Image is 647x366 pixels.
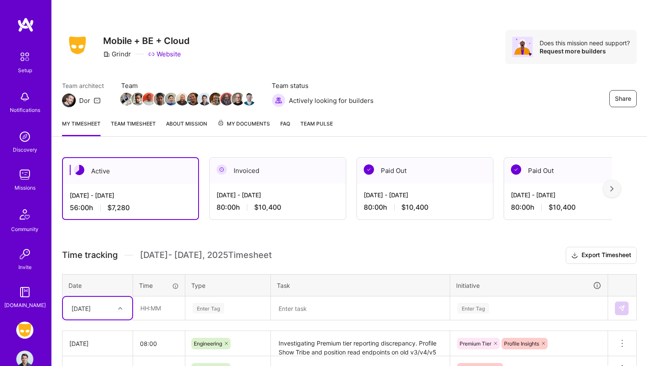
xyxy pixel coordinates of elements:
img: right [610,186,614,192]
a: My Documents [217,119,270,136]
img: Team Member Avatar [131,93,144,105]
span: Engineering [194,340,222,347]
a: Team Member Avatar [243,92,255,106]
img: bell [16,88,33,105]
div: [DATE] - [DATE] [70,191,191,200]
th: Type [185,274,271,296]
textarea: Investigating Premium tier reporting discrepancy. Profile Show Tribe and position read endpoints ... [272,332,449,355]
a: Team Member Avatar [210,92,221,106]
img: setup [16,48,34,66]
div: Initiative [456,281,602,290]
i: icon Chevron [118,306,122,310]
button: Share [609,90,637,107]
a: Team Member Avatar [166,92,177,106]
span: Actively looking for builders [289,96,374,105]
img: Team Member Avatar [243,93,255,105]
div: [DATE] [69,339,126,348]
div: [DATE] - [DATE] [217,190,339,199]
div: Community [11,225,39,234]
img: Team Member Avatar [142,93,155,105]
div: Dor [79,96,90,105]
span: Share [615,94,631,103]
a: Team Member Avatar [132,92,143,106]
a: My timesheet [62,119,101,136]
div: Discovery [13,145,37,154]
div: Invoiced [210,158,346,184]
h3: Mobile + BE + Cloud [103,35,190,46]
span: $10,400 [254,203,281,212]
a: Team timesheet [111,119,156,136]
button: Export Timesheet [566,247,637,264]
div: 56:00 h [70,203,191,212]
div: Time [139,281,179,290]
img: Team Member Avatar [209,93,222,105]
img: Paid Out [511,164,521,175]
img: Company Logo [62,34,93,57]
div: Missions [15,183,36,192]
div: [DATE] - [DATE] [511,190,633,199]
i: icon Download [571,251,578,260]
div: [DOMAIN_NAME] [4,301,46,310]
div: [DATE] [71,304,91,313]
img: Team Member Avatar [154,93,166,105]
a: Team Member Avatar [177,92,188,106]
span: My Documents [217,119,270,129]
div: Active [63,158,198,184]
img: Community [15,204,35,225]
a: Team Member Avatar [188,92,199,106]
img: Team Member Avatar [220,93,233,105]
img: Team Member Avatar [176,93,189,105]
div: Paid Out [504,158,640,184]
span: Time tracking [62,250,118,261]
input: HH:MM [134,297,184,319]
th: Date [62,274,133,296]
img: Active [74,165,84,175]
th: Task [271,274,450,296]
a: Team Member Avatar [199,92,210,106]
i: icon Mail [94,97,101,104]
i: icon CompanyGray [103,51,110,58]
a: Grindr: Mobile + BE + Cloud [14,322,36,339]
a: Website [148,50,181,59]
a: About Mission [166,119,207,136]
a: Team Member Avatar [221,92,232,106]
span: $7,280 [107,203,130,212]
img: Grindr: Mobile + BE + Cloud [16,322,33,339]
div: 80:00 h [217,203,339,212]
img: Actively looking for builders [272,94,285,107]
img: Team Member Avatar [231,93,244,105]
img: teamwork [16,166,33,183]
div: Enter Tag [193,302,224,315]
a: Team Member Avatar [232,92,243,106]
img: logo [17,17,34,32]
div: Request more builders [540,47,630,55]
span: Profile Insights [504,340,539,347]
img: discovery [16,128,33,145]
span: Team [121,81,255,90]
div: [DATE] - [DATE] [364,190,486,199]
img: Team Member Avatar [187,93,200,105]
div: Invite [18,263,32,272]
div: 80:00 h [364,203,486,212]
span: Team architect [62,81,104,90]
img: Submit [618,305,625,312]
img: Team Member Avatar [198,93,211,105]
span: Premium Tier [460,340,491,347]
div: 80:00 h [511,203,633,212]
a: Team Member Avatar [143,92,154,106]
span: Team status [272,81,374,90]
div: Setup [18,66,32,75]
span: $10,400 [549,203,576,212]
img: Paid Out [364,164,374,175]
img: Invoiced [217,164,227,175]
span: Team Pulse [300,120,333,127]
a: Team Member Avatar [121,92,132,106]
img: Invite [16,246,33,263]
div: Paid Out [357,158,493,184]
img: guide book [16,284,33,301]
a: Team Pulse [300,119,333,136]
a: FAQ [280,119,290,136]
span: $10,400 [401,203,428,212]
a: Team Member Avatar [154,92,166,106]
img: Team Architect [62,94,76,107]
